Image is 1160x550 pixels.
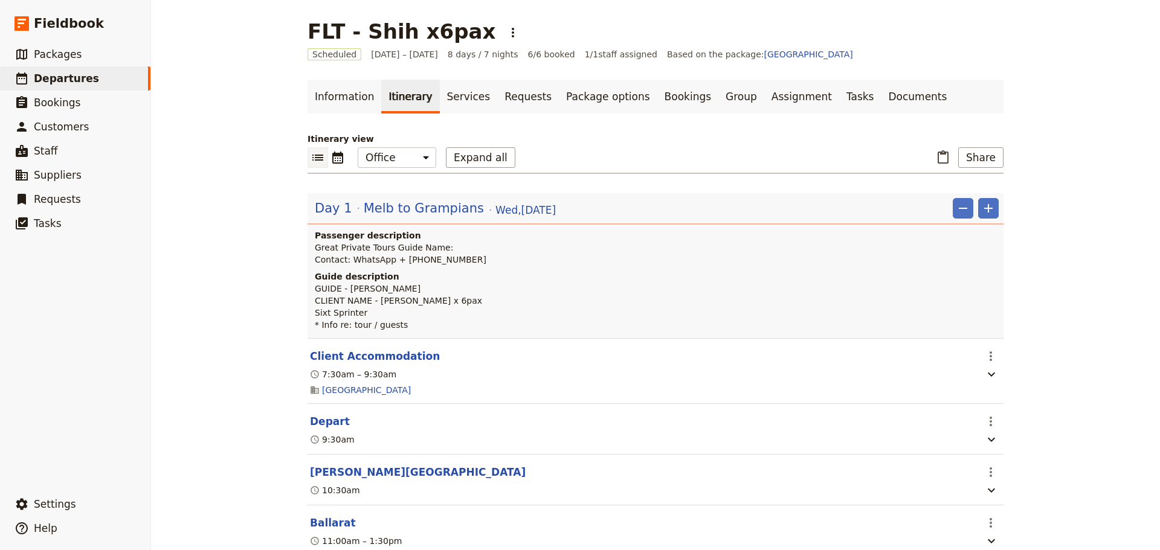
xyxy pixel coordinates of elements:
[34,97,80,109] span: Bookings
[322,384,411,396] a: [GEOGRAPHIC_DATA]
[446,147,515,168] button: Expand all
[328,147,348,168] button: Calendar view
[981,513,1001,533] button: Actions
[315,199,556,217] button: Edit day information
[497,80,559,114] a: Requests
[34,14,104,33] span: Fieldbook
[310,516,356,530] button: Edit this itinerary item
[559,80,657,114] a: Package options
[667,48,853,60] span: Based on the package:
[953,198,973,219] button: Remove
[718,80,764,114] a: Group
[34,217,62,229] span: Tasks
[310,368,396,380] div: 7:30am – 9:30am
[371,48,438,60] span: [DATE] – [DATE]
[34,522,57,534] span: Help
[981,462,1001,482] button: Actions
[310,349,440,363] button: Edit this itinerary item
[34,121,89,133] span: Customers
[958,147,1004,168] button: Share
[310,484,360,496] div: 10:30am
[315,229,999,241] h4: Passenger description
[440,80,498,114] a: Services
[839,80,881,114] a: Tasks
[34,145,58,157] span: Staff
[310,465,526,479] button: Edit this itinerary item
[881,80,954,114] a: Documents
[381,80,439,114] a: Itinerary
[585,48,657,60] span: 1 / 1 staff assigned
[308,133,1004,145] p: Itinerary view
[34,498,76,510] span: Settings
[310,433,355,446] div: 9:30am
[933,147,953,168] button: Paste itinerary item
[308,19,495,43] h1: FLT - Shih x6pax
[315,270,999,283] h4: Guide description
[34,48,82,60] span: Packages
[315,284,482,330] span: GUIDE - [PERSON_NAME] CLIENT NAME - [PERSON_NAME] x 6pax Sixt Sprinter * Info re: tour / guests
[308,48,361,60] span: Scheduled
[764,80,839,114] a: Assignment
[981,411,1001,432] button: Actions
[34,72,99,85] span: Departures
[528,48,575,60] span: 6/6 booked
[448,48,518,60] span: 8 days / 7 nights
[764,50,853,59] a: [GEOGRAPHIC_DATA]
[503,22,523,43] button: Actions
[34,193,81,205] span: Requests
[981,346,1001,366] button: Actions
[310,414,350,429] button: Edit this itinerary item
[315,243,486,264] span: Great Private Tours Guide Name: Contact: WhatsApp + [PHONE_NUMBER]
[310,535,402,547] div: 11:00am – 1:30pm
[315,199,352,217] span: Day 1
[308,147,328,168] button: List view
[34,169,82,181] span: Suppliers
[364,199,484,217] span: Melb to Grampians
[495,203,556,217] span: Wed , [DATE]
[978,198,999,219] button: Add
[308,80,381,114] a: Information
[657,80,718,114] a: Bookings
